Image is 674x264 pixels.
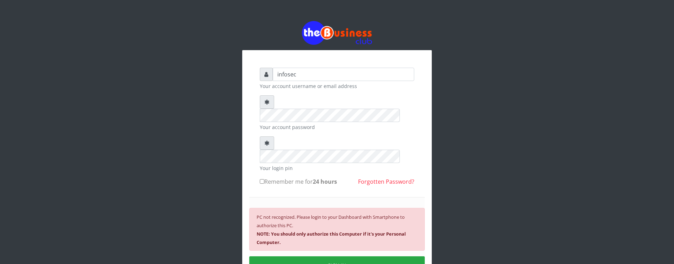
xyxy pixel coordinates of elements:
b: NOTE: You should only authorize this Computer if it's your Personal Computer. [257,231,406,245]
a: Forgotten Password? [358,178,414,185]
small: Your account username or email address [260,82,414,90]
label: Remember me for [260,177,337,186]
small: Your login pin [260,164,414,172]
small: PC not recognized. Please login to your Dashboard with Smartphone to authorize this PC. [257,214,406,245]
input: Remember me for24 hours [260,179,264,184]
input: Username or email address [273,68,414,81]
b: 24 hours [313,178,337,185]
small: Your account password [260,123,414,131]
